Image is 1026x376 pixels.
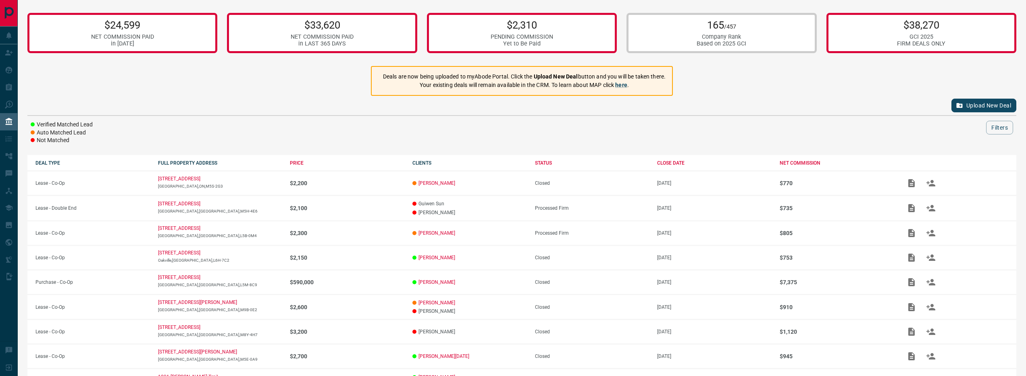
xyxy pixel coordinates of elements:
p: Lease - Co-Op [35,329,150,335]
p: $24,599 [91,19,154,31]
p: Lease - Co-Op [35,230,150,236]
p: [DATE] [657,353,772,359]
p: [DATE] [657,304,772,310]
div: Processed Firm [535,205,649,211]
p: [STREET_ADDRESS] [158,275,200,280]
a: [PERSON_NAME] [418,180,455,186]
p: [DATE] [657,329,772,335]
div: Yet to Be Paid [491,40,553,47]
span: Match Clients [921,279,941,285]
button: Upload New Deal [951,99,1016,112]
strong: Upload New Deal [534,73,578,80]
a: [STREET_ADDRESS] [158,324,200,330]
div: DEAL TYPE [35,160,150,166]
p: $2,600 [290,304,404,310]
li: Verified Matched Lead [31,121,93,129]
p: [PERSON_NAME] [412,210,527,215]
span: Match Clients [921,180,941,186]
div: NET COMMISSION PAID [91,33,154,40]
p: $2,100 [290,205,404,211]
div: Processed Firm [535,230,649,236]
p: [DATE] [657,180,772,186]
div: NET COMMISSION [780,160,894,166]
p: Lease - Co-Op [35,255,150,260]
div: STATUS [535,160,649,166]
p: $3,200 [290,328,404,335]
a: [PERSON_NAME] [418,300,455,306]
p: [GEOGRAPHIC_DATA],[GEOGRAPHIC_DATA],L5B-0M4 [158,233,282,238]
span: Add / View Documents [902,230,921,236]
p: $2,200 [290,180,404,186]
button: Filters [986,121,1013,134]
p: [GEOGRAPHIC_DATA],[GEOGRAPHIC_DATA],M9B-0E2 [158,308,282,312]
span: Add / View Documents [902,279,921,285]
a: [STREET_ADDRESS][PERSON_NAME] [158,300,237,305]
span: Add / View Documents [902,329,921,335]
p: [DATE] [657,279,772,285]
p: Lease - Co-Op [35,304,150,310]
span: Match Clients [921,329,941,335]
p: 165 [697,19,746,31]
span: Add / View Documents [902,180,921,186]
div: Company Rank [697,33,746,40]
li: Not Matched [31,136,93,145]
p: [PERSON_NAME] [412,329,527,335]
span: Match Clients [921,353,941,359]
div: NET COMMISSION PAID [291,33,354,40]
p: Lease - Co-Op [35,353,150,359]
a: [PERSON_NAME][DATE] [418,353,469,359]
p: [GEOGRAPHIC_DATA],[GEOGRAPHIC_DATA],M8Y-4H7 [158,333,282,337]
p: Purchase - Co-Op [35,279,150,285]
p: [DATE] [657,205,772,211]
p: $38,270 [897,19,945,31]
a: here [615,82,627,88]
div: Based on 2025 GCI [697,40,746,47]
div: Closed [535,180,649,186]
p: $735 [780,205,894,211]
div: CLIENTS [412,160,527,166]
div: PENDING COMMISSION [491,33,553,40]
p: [STREET_ADDRESS][PERSON_NAME] [158,349,237,355]
p: [PERSON_NAME] [412,308,527,314]
span: Add / View Documents [902,205,921,211]
div: PRICE [290,160,404,166]
a: [STREET_ADDRESS] [158,176,200,182]
div: Closed [535,353,649,359]
p: Lease - Double End [35,205,150,211]
div: GCI 2025 [897,33,945,40]
p: [DATE] [657,255,772,260]
p: $805 [780,230,894,236]
a: [PERSON_NAME] [418,279,455,285]
p: [GEOGRAPHIC_DATA],[GEOGRAPHIC_DATA],L5M-8C9 [158,283,282,287]
p: $1,120 [780,328,894,335]
div: FIRM DEALS ONLY [897,40,945,47]
p: $770 [780,180,894,186]
span: Match Clients [921,254,941,260]
li: Auto Matched Lead [31,129,93,137]
div: CLOSE DATE [657,160,772,166]
p: $910 [780,304,894,310]
span: Add / View Documents [902,304,921,310]
a: [STREET_ADDRESS] [158,201,200,207]
p: $33,620 [291,19,354,31]
p: Deals are now being uploaded to myAbode Portal. Click the button and you will be taken there. [383,72,666,81]
p: $2,300 [290,230,404,236]
div: Closed [535,255,649,260]
p: $7,375 [780,279,894,285]
p: $2,150 [290,254,404,261]
span: Add / View Documents [902,353,921,359]
p: $753 [780,254,894,261]
div: Closed [535,279,649,285]
span: Match Clients [921,304,941,310]
a: [STREET_ADDRESS] [158,225,200,231]
span: Match Clients [921,230,941,236]
a: [PERSON_NAME] [418,255,455,260]
div: in LAST 365 DAYS [291,40,354,47]
p: [GEOGRAPHIC_DATA],[GEOGRAPHIC_DATA],M5H-4E6 [158,209,282,213]
p: $590,000 [290,279,404,285]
